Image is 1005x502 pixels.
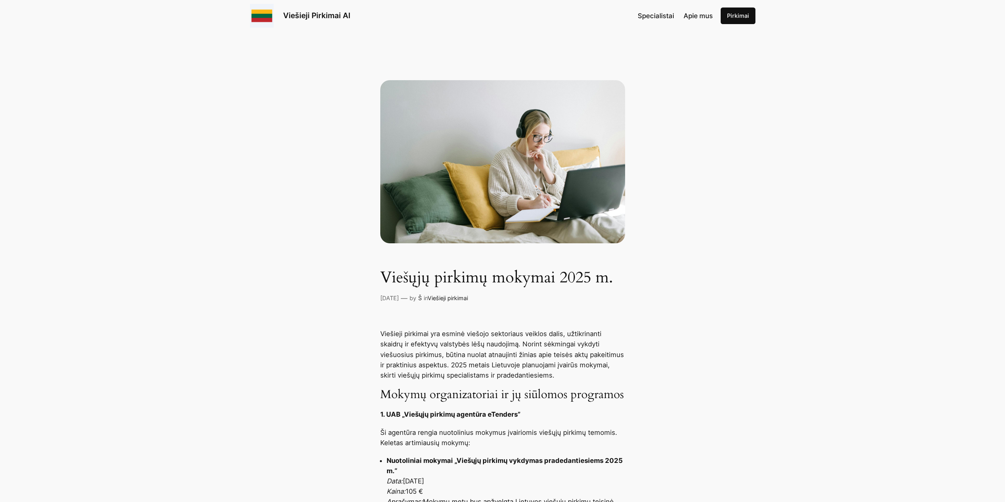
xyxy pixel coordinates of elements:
[380,269,625,287] h1: Viešųjų pirkimų mokymai 2025 m.
[283,11,350,20] a: Viešieji Pirkimai AI
[428,295,468,301] a: Viešieji pirkimai
[684,12,713,20] span: Apie mus
[250,4,274,28] img: Viešieji pirkimai logo
[380,295,399,301] a: [DATE]
[638,12,674,20] span: Specialistai
[380,388,625,402] h3: Mokymų organizatoriai ir jų siūlomos programos
[401,293,408,303] p: —
[424,295,428,301] span: in
[380,80,625,243] : photo of woman taking notes
[380,427,625,448] p: Ši agentūra rengia nuotolinius mokymus įvairiomis viešųjų pirkimų temomis. Keletas artimiausių mo...
[418,295,422,301] a: Š
[380,410,520,418] strong: 1. UAB „Viešųjų pirkimų agentūra eTenders”
[638,11,674,21] a: Specialistai
[380,329,625,380] p: Viešieji pirkimai yra esminė viešojo sektoriaus veiklos dalis, užtikrinanti skaidrų ir efektyvų v...
[684,11,713,21] a: Apie mus
[410,294,416,303] p: by
[387,477,403,485] em: Data:
[387,487,406,495] em: Kaina:
[638,11,713,21] nav: Navigation
[721,8,755,24] a: Pirkimai
[387,457,623,475] strong: Nuotoliniai mokymai „Viešųjų pirkimų vykdymas pradedantiesiems 2025 m.“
